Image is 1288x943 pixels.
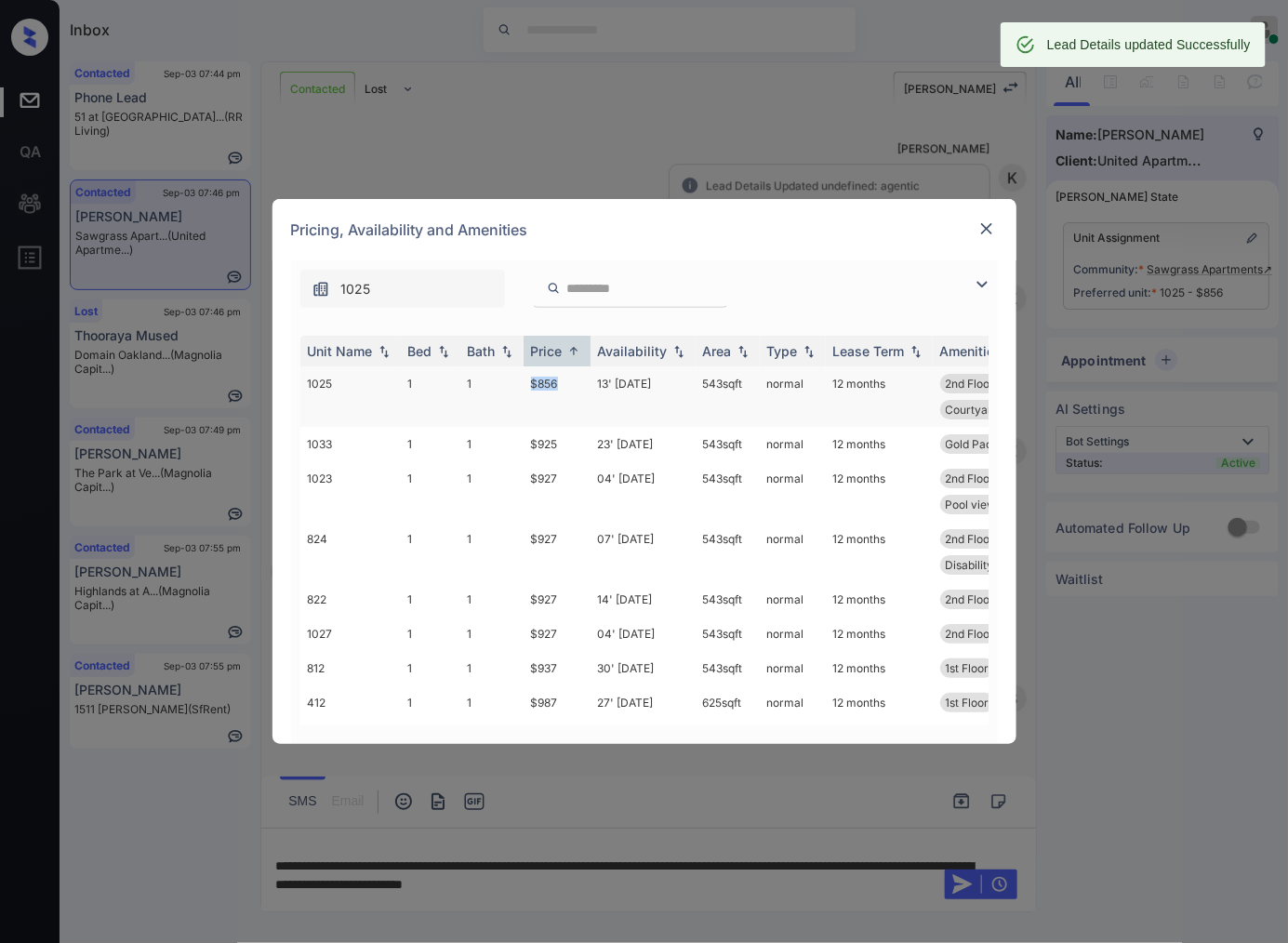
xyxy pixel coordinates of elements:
[300,617,401,651] td: 1027
[468,343,496,359] div: Bath
[767,343,798,359] div: Type
[524,461,591,522] td: $927
[524,685,591,720] td: $987
[946,627,995,641] span: 2nd Floor
[312,280,330,299] img: icon-zuma
[401,651,460,685] td: 1
[300,651,401,685] td: 812
[760,522,826,582] td: normal
[826,366,933,427] td: 12 months
[460,582,524,617] td: 1
[300,720,401,754] td: 1127
[524,720,591,754] td: $991
[591,582,696,617] td: 14' [DATE]
[826,685,933,720] td: 12 months
[696,617,760,651] td: 543 sqft
[401,366,460,427] td: 1
[591,617,696,651] td: 04' [DATE]
[670,345,688,358] img: sorting
[498,345,516,358] img: sorting
[591,427,696,461] td: 23' [DATE]
[946,558,1031,572] span: Disability acce...
[760,582,826,617] td: normal
[460,461,524,522] td: 1
[946,403,1028,417] span: Courtyard view
[946,592,995,606] span: 2nd Floor
[460,720,524,754] td: 1
[826,427,933,461] td: 12 months
[826,651,933,685] td: 12 months
[401,720,460,754] td: 1
[826,617,933,651] td: 12 months
[977,219,996,238] img: close
[946,498,997,511] span: Pool view
[703,343,732,359] div: Area
[696,651,760,685] td: 543 sqft
[591,522,696,582] td: 07' [DATE]
[564,344,583,358] img: sorting
[300,582,401,617] td: 822
[341,279,371,299] span: 1025
[760,685,826,720] td: normal
[460,522,524,582] td: 1
[401,522,460,582] td: 1
[300,685,401,720] td: 412
[547,280,561,297] img: icon-zuma
[524,427,591,461] td: $925
[524,522,591,582] td: $927
[760,617,826,651] td: normal
[696,522,760,582] td: 543 sqft
[401,617,460,651] td: 1
[401,685,460,720] td: 1
[460,685,524,720] td: 1
[826,720,933,754] td: 12 months
[591,366,696,427] td: 13' [DATE]
[946,696,989,710] span: 1st Floor
[946,661,989,675] span: 1st Floor
[760,366,826,427] td: normal
[591,685,696,720] td: 27' [DATE]
[696,461,760,522] td: 543 sqft
[524,617,591,651] td: $927
[826,522,933,582] td: 12 months
[401,582,460,617] td: 1
[460,366,524,427] td: 1
[598,343,668,359] div: Availability
[696,366,760,427] td: 543 sqft
[460,651,524,685] td: 1
[300,427,401,461] td: 1033
[833,343,905,359] div: Lease Term
[940,343,1003,359] div: Amenities
[696,427,760,461] td: 543 sqft
[760,651,826,685] td: normal
[308,343,373,359] div: Unit Name
[907,345,925,358] img: sorting
[946,532,995,546] span: 2nd Floor
[826,461,933,522] td: 12 months
[272,199,1016,260] div: Pricing, Availability and Amenities
[591,461,696,522] td: 04' [DATE]
[460,427,524,461] td: 1
[524,651,591,685] td: $937
[300,522,401,582] td: 824
[591,651,696,685] td: 30' [DATE]
[375,345,393,358] img: sorting
[800,345,818,358] img: sorting
[1047,28,1251,61] div: Lead Details updated Successfully
[434,345,453,358] img: sorting
[734,345,752,358] img: sorting
[946,471,995,485] span: 2nd Floor
[524,366,591,427] td: $856
[300,461,401,522] td: 1023
[760,720,826,754] td: normal
[300,366,401,427] td: 1025
[401,461,460,522] td: 1
[696,582,760,617] td: 543 sqft
[591,720,696,754] td: 19' [DATE]
[826,582,933,617] td: 12 months
[971,273,993,296] img: icon-zuma
[524,582,591,617] td: $927
[696,685,760,720] td: 625 sqft
[760,427,826,461] td: normal
[531,343,563,359] div: Price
